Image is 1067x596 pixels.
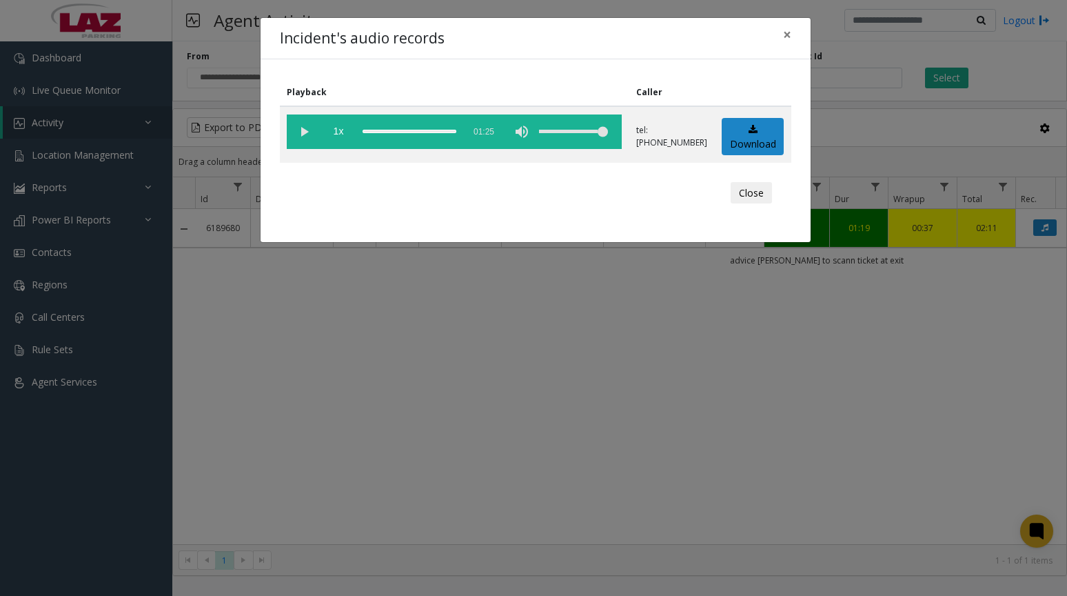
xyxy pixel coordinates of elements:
button: Close [731,182,772,204]
th: Caller [629,79,715,106]
a: Download [722,118,784,156]
button: Close [773,18,801,52]
span: playback speed button [321,115,356,149]
h4: Incident's audio records [280,28,445,50]
div: volume level [539,115,608,149]
p: tel:[PHONE_NUMBER] [636,124,707,149]
div: scrub bar [363,115,456,149]
span: × [783,25,791,44]
th: Playback [280,79,629,106]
